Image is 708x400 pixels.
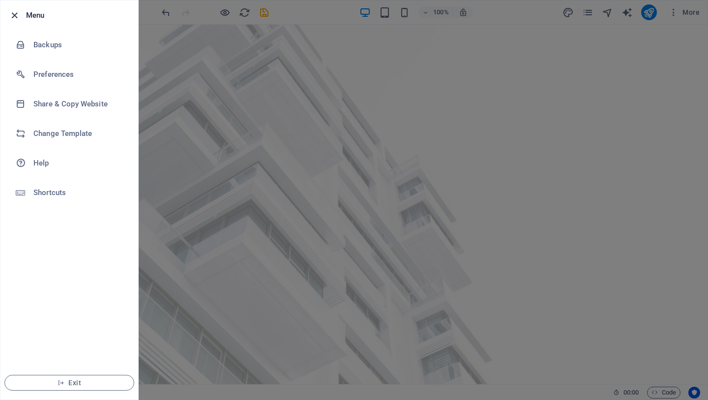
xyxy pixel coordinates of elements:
[33,68,124,80] h6: Preferences
[0,148,138,178] a: Help
[33,187,124,199] h6: Shortcuts
[4,375,134,391] button: Exit
[13,379,126,387] span: Exit
[26,9,130,21] h6: Menu
[33,157,124,169] h6: Help
[25,357,33,366] button: 2
[33,98,124,110] h6: Share & Copy Website
[33,39,124,51] h6: Backups
[33,128,124,139] h6: Change Template
[25,344,33,352] button: 1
